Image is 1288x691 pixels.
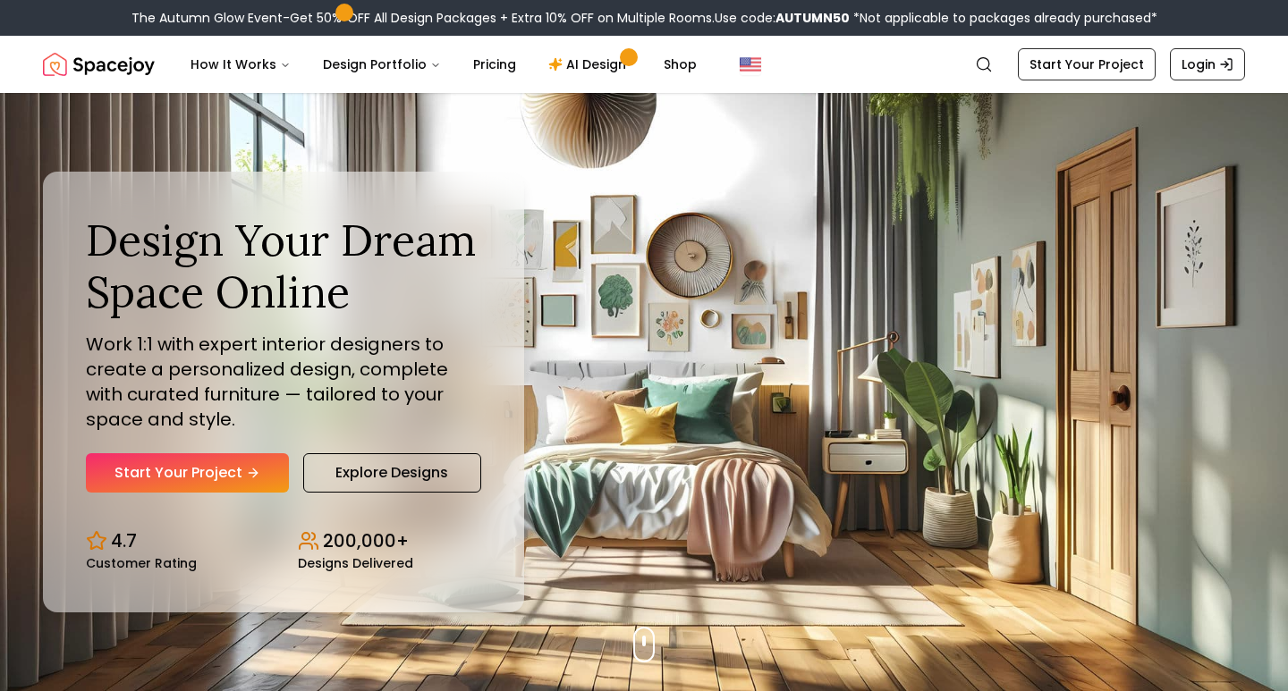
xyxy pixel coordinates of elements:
[86,453,289,493] a: Start Your Project
[715,9,850,27] span: Use code:
[534,46,646,82] a: AI Design
[649,46,711,82] a: Shop
[86,332,481,432] p: Work 1:1 with expert interior designers to create a personalized design, complete with curated fu...
[298,557,413,569] small: Designs Delivered
[86,215,481,317] h1: Design Your Dream Space Online
[86,514,481,569] div: Design stats
[1018,48,1156,80] a: Start Your Project
[740,54,761,75] img: United States
[131,9,1157,27] div: The Autumn Glow Event-Get 50% OFF All Design Packages + Extra 10% OFF on Multiple Rooms.
[43,46,155,82] a: Spacejoy
[775,9,850,27] b: AUTUMN50
[309,46,455,82] button: Design Portfolio
[176,46,305,82] button: How It Works
[459,46,530,82] a: Pricing
[111,528,137,553] p: 4.7
[86,557,197,569] small: Customer Rating
[303,453,481,493] a: Explore Designs
[323,528,409,553] p: 200,000+
[850,9,1157,27] span: *Not applicable to packages already purchased*
[43,46,155,82] img: Spacejoy Logo
[43,36,1245,93] nav: Global
[176,46,711,82] nav: Main
[1170,48,1245,80] a: Login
